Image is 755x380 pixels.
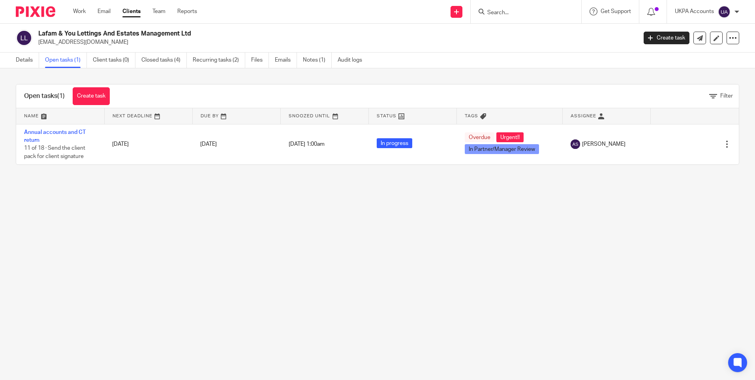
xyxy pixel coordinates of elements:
[57,93,65,99] span: (1)
[289,141,325,147] span: [DATE] 1:00am
[122,8,141,15] a: Clients
[465,144,539,154] span: In Partner/Manager Review
[104,124,192,164] td: [DATE]
[16,6,55,17] img: Pixie
[303,53,332,68] a: Notes (1)
[571,139,580,149] img: svg%3E
[582,140,625,148] span: [PERSON_NAME]
[644,32,689,44] a: Create task
[152,8,165,15] a: Team
[73,8,86,15] a: Work
[45,53,87,68] a: Open tasks (1)
[73,87,110,105] a: Create task
[251,53,269,68] a: Files
[486,9,558,17] input: Search
[275,53,297,68] a: Emails
[93,53,135,68] a: Client tasks (0)
[338,53,368,68] a: Audit logs
[24,145,85,159] span: 11 of 18 · Send the client pack for client signature
[675,8,714,15] p: UKPA Accounts
[38,30,513,38] h2: Lafam & You Lettings And Estates Management Ltd
[465,132,494,142] span: Overdue
[141,53,187,68] a: Closed tasks (4)
[601,9,631,14] span: Get Support
[496,132,524,142] span: Urgent!!
[193,53,245,68] a: Recurring tasks (2)
[720,93,733,99] span: Filter
[98,8,111,15] a: Email
[16,30,32,46] img: svg%3E
[177,8,197,15] a: Reports
[24,92,65,100] h1: Open tasks
[289,114,330,118] span: Snoozed Until
[38,38,632,46] p: [EMAIL_ADDRESS][DOMAIN_NAME]
[465,114,478,118] span: Tags
[718,6,731,18] img: svg%3E
[24,130,86,143] a: Annual accounts and CT return
[377,138,412,148] span: In progress
[377,114,396,118] span: Status
[200,141,217,147] span: [DATE]
[16,53,39,68] a: Details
